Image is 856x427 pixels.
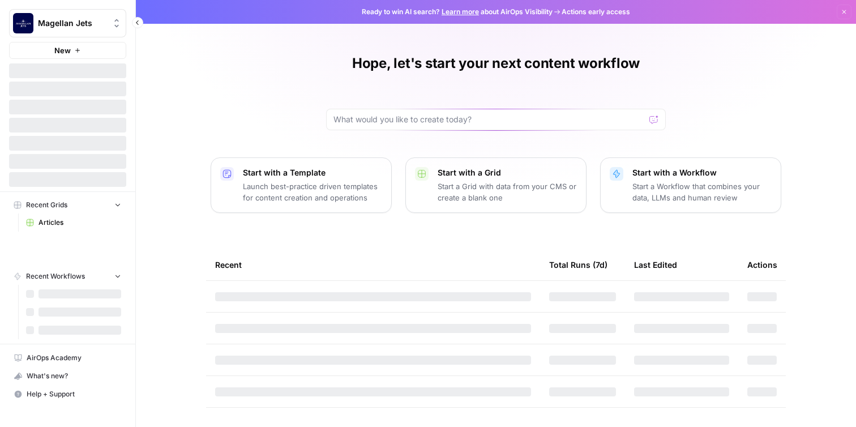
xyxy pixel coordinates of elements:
[54,45,71,56] span: New
[9,197,126,213] button: Recent Grids
[438,167,577,178] p: Start with a Grid
[9,349,126,367] a: AirOps Academy
[38,18,106,29] span: Magellan Jets
[243,181,382,203] p: Launch best-practice driven templates for content creation and operations
[215,249,531,280] div: Recent
[21,213,126,232] a: Articles
[26,200,67,210] span: Recent Grids
[362,7,553,17] span: Ready to win AI search? about AirOps Visibility
[405,157,587,213] button: Start with a GridStart a Grid with data from your CMS or create a blank one
[211,157,392,213] button: Start with a TemplateLaunch best-practice driven templates for content creation and operations
[27,389,121,399] span: Help + Support
[352,54,640,72] h1: Hope, let's start your next content workflow
[442,7,479,16] a: Learn more
[26,271,85,281] span: Recent Workflows
[13,13,33,33] img: Magellan Jets Logo
[243,167,382,178] p: Start with a Template
[562,7,630,17] span: Actions early access
[9,367,126,385] button: What's new?
[600,157,781,213] button: Start with a WorkflowStart a Workflow that combines your data, LLMs and human review
[9,42,126,59] button: New
[333,114,645,125] input: What would you like to create today?
[549,249,607,280] div: Total Runs (7d)
[632,167,772,178] p: Start with a Workflow
[9,9,126,37] button: Workspace: Magellan Jets
[634,249,677,280] div: Last Edited
[27,353,121,363] span: AirOps Academy
[438,181,577,203] p: Start a Grid with data from your CMS or create a blank one
[9,268,126,285] button: Recent Workflows
[747,249,777,280] div: Actions
[9,385,126,403] button: Help + Support
[10,368,126,385] div: What's new?
[38,217,121,228] span: Articles
[632,181,772,203] p: Start a Workflow that combines your data, LLMs and human review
